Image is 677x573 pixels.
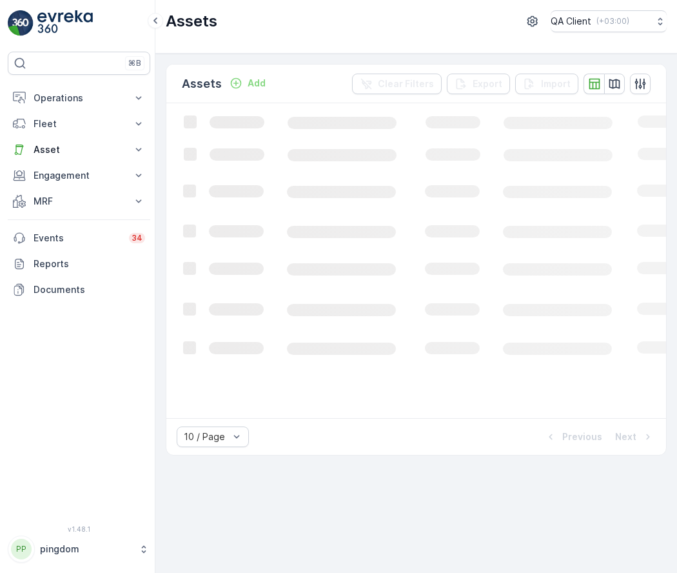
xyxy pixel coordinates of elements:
img: logo [8,10,34,36]
p: Engagement [34,169,124,182]
p: Reports [34,257,145,270]
button: Fleet [8,111,150,137]
button: Export [447,74,510,94]
p: 34 [132,233,142,243]
p: Previous [562,430,602,443]
button: Next [614,429,656,445]
p: MRF [34,195,124,208]
p: Documents [34,283,145,296]
span: v 1.48.1 [8,525,150,533]
p: Operations [34,92,124,105]
p: ( +03:00 ) [596,16,629,26]
p: Assets [166,11,217,32]
p: Fleet [34,117,124,130]
p: QA Client [551,15,591,28]
button: Previous [543,429,603,445]
p: pingdom [40,543,132,556]
p: Next [615,430,636,443]
button: Import [515,74,578,94]
button: Engagement [8,163,150,188]
button: PPpingdom [8,536,150,563]
p: Clear Filters [378,77,434,90]
button: QA Client(+03:00) [551,10,667,32]
a: Events34 [8,225,150,251]
a: Reports [8,251,150,277]
p: Assets [182,75,222,93]
a: Documents [8,277,150,303]
p: ⌘B [128,58,141,68]
button: Clear Filters [352,74,442,94]
p: Add [248,77,266,90]
p: Export [473,77,502,90]
div: PP [11,539,32,559]
button: MRF [8,188,150,214]
img: logo_light-DOdMpM7g.png [37,10,93,36]
button: Operations [8,85,150,111]
button: Asset [8,137,150,163]
p: Events [34,232,121,245]
p: Asset [34,143,124,156]
button: Add [224,75,271,91]
p: Import [541,77,571,90]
